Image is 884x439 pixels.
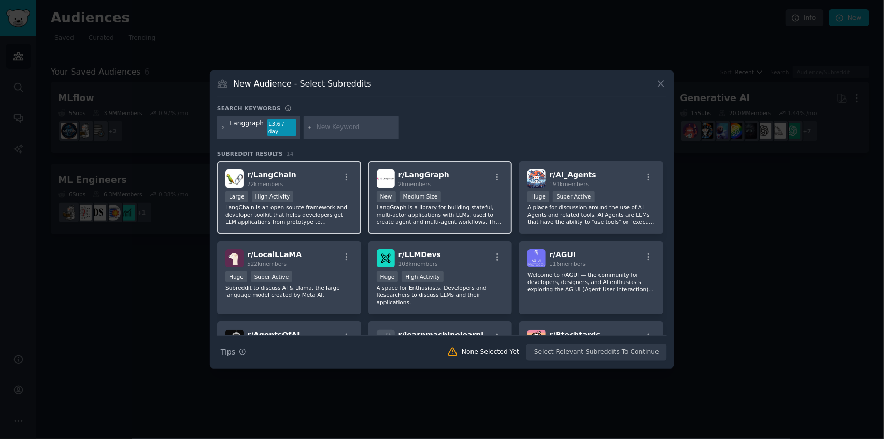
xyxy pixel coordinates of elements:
img: LLMDevs [377,249,395,267]
div: Huge [527,191,549,202]
span: r/ LocalLLaMA [247,250,302,259]
input: New Keyword [317,123,395,132]
span: 14 [287,151,294,157]
span: 72k members [247,181,283,187]
p: LangGraph is a library for building stateful, multi-actor applications with LLMs, used to create ... [377,204,504,225]
span: r/ AI_Agents [549,171,596,179]
img: AGUI [527,249,546,267]
img: AI_Agents [527,169,546,188]
div: Super Active [553,191,595,202]
img: AgentsOfAI [225,330,244,348]
div: High Activity [402,271,444,282]
div: New [377,191,396,202]
div: Huge [225,271,247,282]
span: 522k members [247,261,287,267]
span: r/ learnmachinelearning [398,331,494,339]
span: r/ AGUI [549,250,576,259]
span: Subreddit Results [217,150,283,158]
div: Super Active [251,271,293,282]
div: 13.6 / day [267,119,296,136]
img: LangGraph [377,169,395,188]
div: Langgraph [230,119,264,136]
div: None Selected Yet [462,348,519,357]
img: LangChain [225,169,244,188]
p: LangChain is an open-source framework and developer toolkit that helps developers get LLM applica... [225,204,353,225]
span: 2k members [398,181,431,187]
div: Large [225,191,248,202]
div: Medium Size [400,191,441,202]
span: Tips [221,347,235,358]
span: r/ AgentsOfAI [247,331,300,339]
span: r/ LangChain [247,171,296,179]
p: A place for discussion around the use of AI Agents and related tools. AI Agents are LLMs that hav... [527,204,655,225]
span: r/ Btechtards [549,331,601,339]
div: Huge [377,271,398,282]
span: r/ LangGraph [398,171,449,179]
span: 116 members [549,261,586,267]
img: Btechtards [527,330,546,348]
span: 103k members [398,261,438,267]
p: Subreddit to discuss AI & Llama, the large language model created by Meta AI. [225,284,353,299]
div: High Activity [252,191,294,202]
img: LocalLLaMA [225,249,244,267]
p: Welcome to r/AGUI — the community for developers, designers, and AI enthusiasts exploring the AG-... [527,271,655,293]
p: A space for Enthusiasts, Developers and Researchers to discuss LLMs and their applications. [377,284,504,306]
span: r/ LLMDevs [398,250,441,259]
button: Tips [217,343,250,361]
h3: New Audience - Select Subreddits [234,78,372,89]
h3: Search keywords [217,105,281,112]
span: 191k members [549,181,589,187]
